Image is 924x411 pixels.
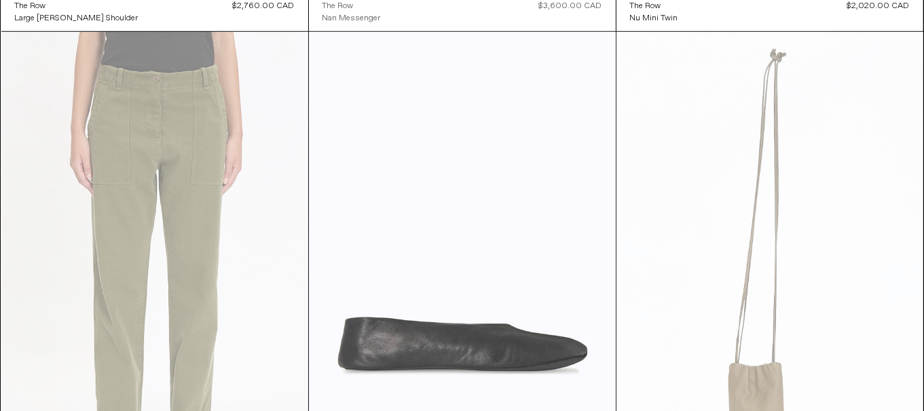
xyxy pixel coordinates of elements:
div: Nu Mini Twin [630,13,678,24]
a: Nu Mini Twin [630,12,678,24]
a: Nan Messenger [322,12,381,24]
div: The Row [322,1,354,12]
a: Large [PERSON_NAME] Shoulder [15,12,138,24]
div: The Row [15,1,46,12]
div: Nan Messenger [322,13,381,24]
div: The Row [630,1,661,12]
div: Large [PERSON_NAME] Shoulder [15,13,138,24]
